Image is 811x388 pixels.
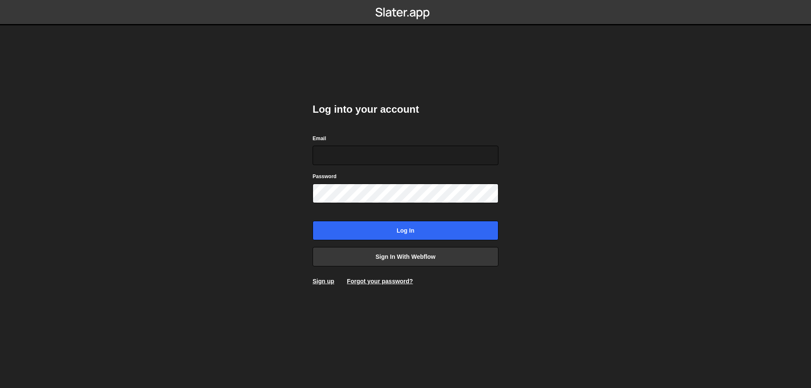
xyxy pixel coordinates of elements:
h2: Log into your account [313,103,498,116]
input: Log in [313,221,498,240]
a: Forgot your password? [347,278,413,285]
a: Sign in with Webflow [313,247,498,266]
label: Email [313,134,326,143]
label: Password [313,172,337,181]
a: Sign up [313,278,334,285]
